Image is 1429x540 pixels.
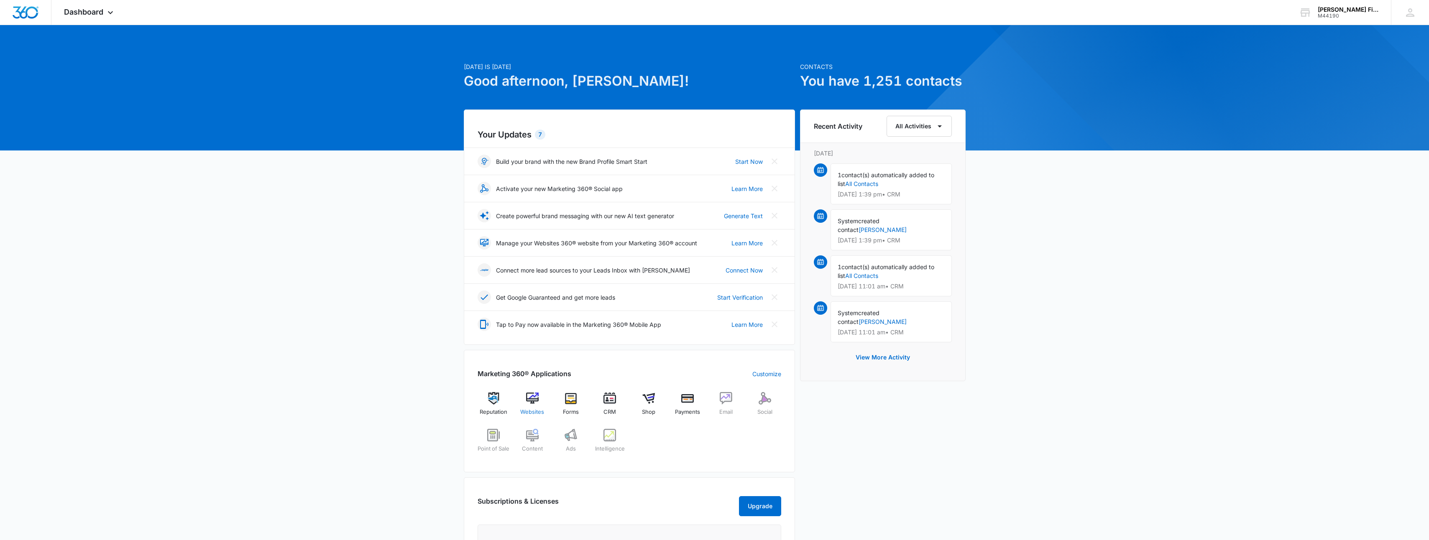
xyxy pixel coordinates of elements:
[768,155,781,168] button: Close
[496,157,647,166] p: Build your brand with the new Brand Profile Smart Start
[768,318,781,331] button: Close
[710,392,742,422] a: Email
[555,392,587,422] a: Forms
[1318,13,1379,19] div: account id
[887,116,952,137] button: All Activities
[814,121,862,131] h6: Recent Activity
[478,128,781,141] h2: Your Updates
[752,369,781,378] a: Customize
[757,408,772,416] span: Social
[496,184,623,193] p: Activate your new Marketing 360® Social app
[522,445,543,453] span: Content
[731,239,763,247] a: Learn More
[516,429,548,459] a: Content
[726,266,763,275] a: Connect Now
[671,392,703,422] a: Payments
[768,182,781,195] button: Close
[480,408,507,416] span: Reputation
[478,496,559,513] h2: Subscriptions & Licenses
[724,211,763,220] a: Generate Text
[719,408,733,416] span: Email
[717,293,763,302] a: Start Verification
[768,290,781,304] button: Close
[464,71,795,91] h1: Good afternoon, [PERSON_NAME]!
[768,263,781,277] button: Close
[814,149,952,158] p: [DATE]
[535,130,545,140] div: 7
[859,318,907,325] a: [PERSON_NAME]
[845,272,878,279] a: All Contacts
[64,8,103,16] span: Dashboard
[838,191,945,197] p: [DATE] 1:39 pm • CRM
[478,429,510,459] a: Point of Sale
[749,392,781,422] a: Social
[838,263,934,279] span: contact(s) automatically added to list
[838,217,879,233] span: created contact
[594,429,626,459] a: Intelligence
[520,408,544,416] span: Websites
[595,445,625,453] span: Intelligence
[859,226,907,233] a: [PERSON_NAME]
[478,392,510,422] a: Reputation
[735,157,763,166] a: Start Now
[838,171,934,187] span: contact(s) automatically added to list
[496,239,697,247] p: Manage your Websites 360® website from your Marketing 360® account
[800,62,966,71] p: Contacts
[603,408,616,416] span: CRM
[496,266,690,275] p: Connect more lead sources to your Leads Inbox with [PERSON_NAME]
[838,309,858,316] span: System
[1318,6,1379,13] div: account name
[838,263,841,270] span: 1
[555,429,587,459] a: Ads
[496,320,661,329] p: Tap to Pay now available in the Marketing 360® Mobile App
[496,211,674,220] p: Create powerful brand messaging with our new AI text generator
[838,329,945,335] p: [DATE] 11:01 am • CRM
[838,237,945,243] p: [DATE] 1:39 pm • CRM
[768,209,781,222] button: Close
[516,392,548,422] a: Websites
[838,283,945,289] p: [DATE] 11:01 am • CRM
[563,408,579,416] span: Forms
[838,171,841,178] span: 1
[838,217,858,224] span: System
[633,392,665,422] a: Shop
[731,184,763,193] a: Learn More
[739,496,781,516] button: Upgrade
[642,408,655,416] span: Shop
[847,347,918,367] button: View More Activity
[800,71,966,91] h1: You have 1,251 contacts
[478,445,509,453] span: Point of Sale
[478,369,571,379] h2: Marketing 360® Applications
[496,293,615,302] p: Get Google Guaranteed and get more leads
[566,445,576,453] span: Ads
[464,62,795,71] p: [DATE] is [DATE]
[838,309,879,325] span: created contact
[731,320,763,329] a: Learn More
[845,180,878,187] a: All Contacts
[768,236,781,250] button: Close
[594,392,626,422] a: CRM
[675,408,700,416] span: Payments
